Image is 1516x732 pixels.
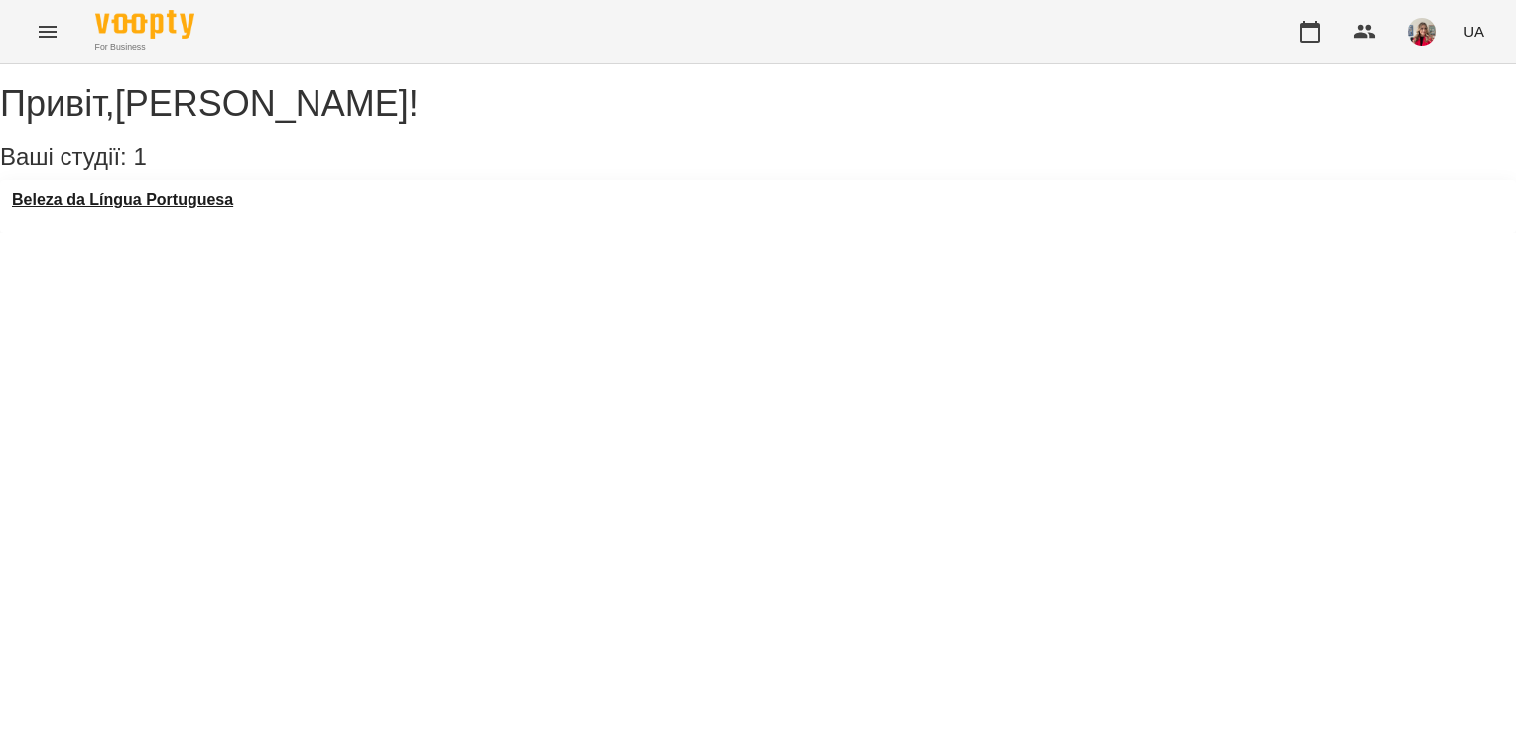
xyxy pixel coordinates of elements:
[1455,13,1492,50] button: UA
[1408,18,1436,46] img: eb3c061b4bf570e42ddae9077fa72d47.jpg
[133,143,146,170] span: 1
[12,191,233,209] a: Beleza da Língua Portuguesa
[95,41,194,54] span: For Business
[24,8,71,56] button: Menu
[95,10,194,39] img: Voopty Logo
[1463,21,1484,42] span: UA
